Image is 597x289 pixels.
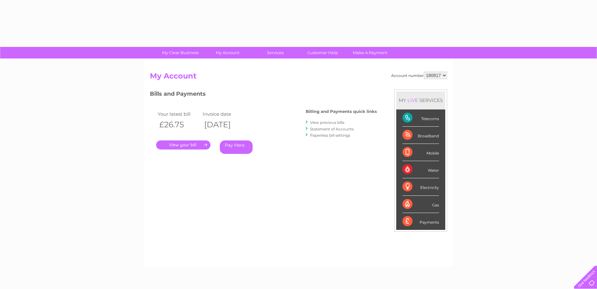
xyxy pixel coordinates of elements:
[249,47,301,58] a: Services
[310,133,350,138] a: Paperless bill settings
[297,47,348,58] a: Customer Help
[310,127,354,131] a: Statement of Accounts
[150,72,447,84] h2: My Account
[220,140,253,154] a: Pay Here
[155,47,206,58] a: My Clear Business
[406,97,419,103] div: LIVE
[402,109,439,127] div: Telecoms
[156,118,201,131] th: £26.75
[201,118,246,131] th: [DATE]
[201,110,246,118] td: Invoice date
[402,127,439,144] div: Broadband
[150,89,377,100] h3: Bills and Payments
[402,178,439,195] div: Electricity
[396,91,445,109] div: MY SERVICES
[202,47,254,58] a: My Account
[402,196,439,213] div: Gas
[156,110,201,118] td: Your latest bill
[402,161,439,178] div: Water
[402,144,439,161] div: Mobile
[306,109,377,114] h4: Billing and Payments quick links
[156,140,210,150] a: .
[310,120,344,125] a: View previous bills
[402,213,439,230] div: Payments
[391,72,447,79] div: Account number
[344,47,396,58] a: Make A Payment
